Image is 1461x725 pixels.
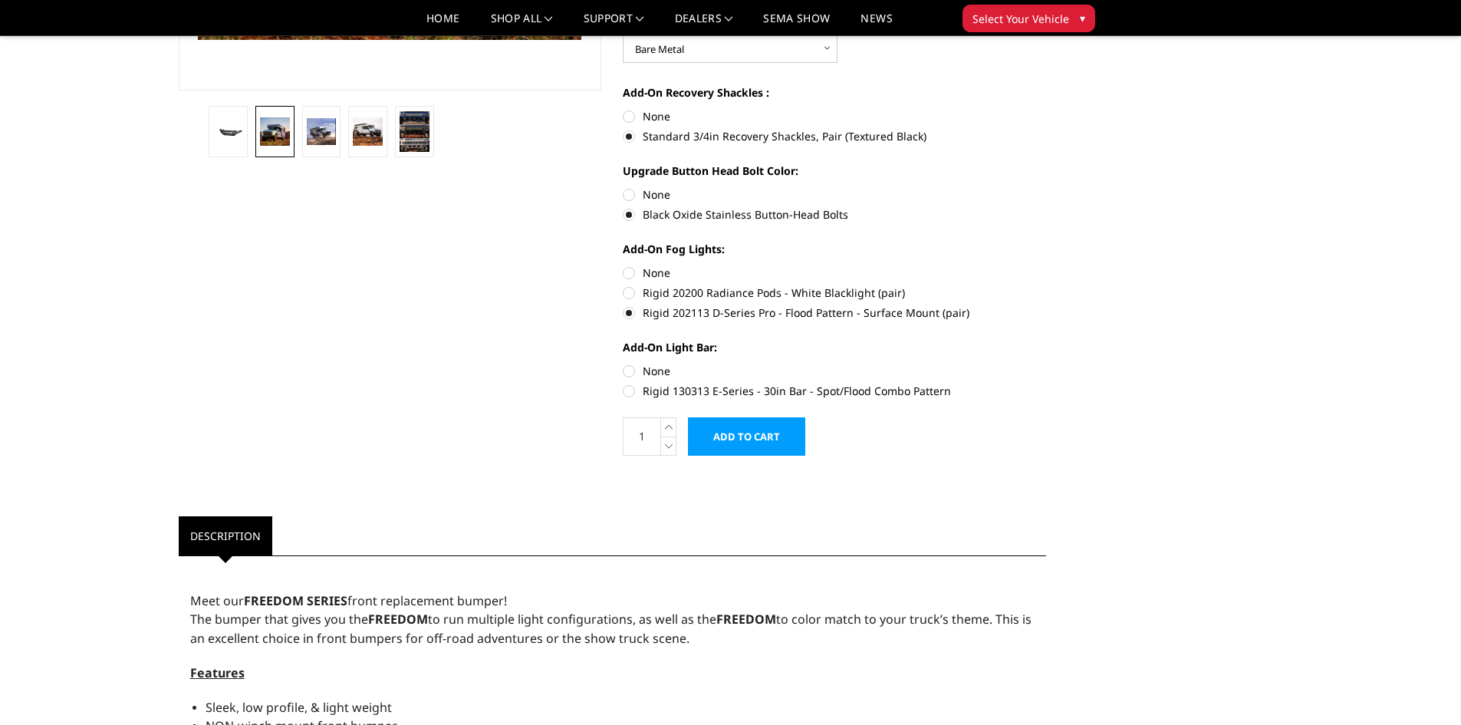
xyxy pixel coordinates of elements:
strong: FREEDOM SERIES [244,592,347,609]
label: Add-On Recovery Shackles : [623,84,1046,101]
img: 2023-2025 Ford F250-350 - Freedom Series - Base Front Bumper (non-winch) [353,117,383,146]
strong: FREEDOM [368,611,428,628]
span: Select Your Vehicle [972,11,1069,27]
label: Add-On Light Bar: [623,339,1046,355]
label: None [623,186,1046,203]
span: Features [190,664,245,681]
label: None [623,265,1046,281]
strong: FREEDOM [716,611,776,628]
span: Sleek, low profile, & light weight [206,699,392,716]
a: Dealers [675,13,733,35]
span: The bumper that gives you the to run multiple light configurations, as well as the to color match... [190,611,1032,647]
label: Add-On Fog Lights: [623,241,1046,257]
span: Meet our front replacement bumper! [190,592,507,609]
img: 2023-2025 Ford F250-350 - Freedom Series - Base Front Bumper (non-winch) [307,118,337,146]
img: 2023-2025 Ford F250-350 - Freedom Series - Base Front Bumper (non-winch) [260,117,290,145]
button: Select Your Vehicle [962,5,1095,32]
label: Black Oxide Stainless Button-Head Bolts [623,206,1046,222]
a: shop all [491,13,553,35]
img: Multiple lighting options [400,111,429,152]
label: None [623,363,1046,379]
label: Rigid 130313 E-Series - 30in Bar - Spot/Flood Combo Pattern [623,383,1046,399]
label: Standard 3/4in Recovery Shackles, Pair (Textured Black) [623,128,1046,144]
label: Rigid 20200 Radiance Pods - White Blacklight (pair) [623,285,1046,301]
img: 2023-2025 Ford F250-350 - Freedom Series - Base Front Bumper (non-winch) [213,124,243,138]
a: News [860,13,892,35]
label: None [623,108,1046,124]
a: Home [426,13,459,35]
label: Upgrade Button Head Bolt Color: [623,163,1046,179]
a: Support [584,13,644,35]
span: ▾ [1080,10,1085,26]
label: Rigid 202113 D-Series Pro - Flood Pattern - Surface Mount (pair) [623,305,1046,321]
input: Add to Cart [688,417,805,456]
a: Description [179,516,272,555]
a: SEMA Show [763,13,830,35]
